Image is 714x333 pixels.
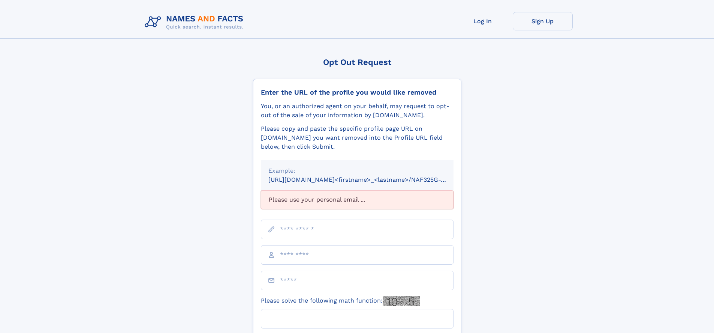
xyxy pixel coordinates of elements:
div: Please use your personal email ... [261,190,454,209]
div: You, or an authorized agent on your behalf, may request to opt-out of the sale of your informatio... [261,102,454,120]
a: Log In [453,12,513,30]
img: Logo Names and Facts [142,12,250,32]
div: Please copy and paste the specific profile page URL on [DOMAIN_NAME] you want removed into the Pr... [261,124,454,151]
div: Opt Out Request [253,57,461,67]
label: Please solve the following math function: [261,296,420,306]
div: Example: [268,166,446,175]
a: Sign Up [513,12,573,30]
div: Enter the URL of the profile you would like removed [261,88,454,96]
small: [URL][DOMAIN_NAME]<firstname>_<lastname>/NAF325G-xxxxxxxx [268,176,468,183]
